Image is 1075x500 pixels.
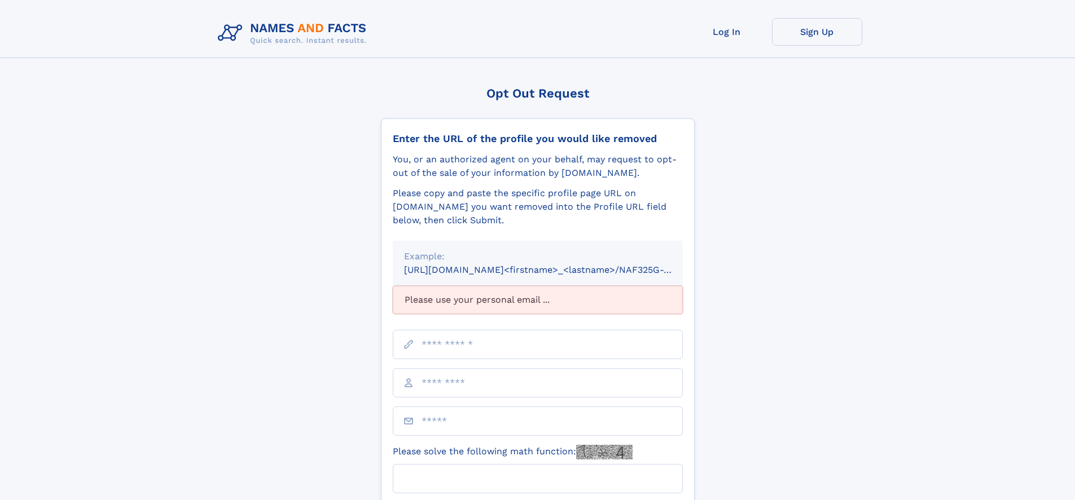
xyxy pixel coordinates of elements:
div: Please use your personal email ... [393,286,683,314]
div: Example: [404,250,672,263]
a: Log In [682,18,772,46]
div: Enter the URL of the profile you would like removed [393,132,683,145]
a: Sign Up [772,18,862,46]
img: Logo Names and Facts [213,18,376,48]
small: [URL][DOMAIN_NAME]<firstname>_<lastname>/NAF325G-xxxxxxxx [404,264,704,275]
div: Please copy and paste the specific profile page URL on [DOMAIN_NAME] you want removed into the Pr... [393,187,683,227]
label: Please solve the following math function: [393,445,633,459]
div: Opt Out Request [381,86,695,100]
div: You, or an authorized agent on your behalf, may request to opt-out of the sale of your informatio... [393,153,683,180]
